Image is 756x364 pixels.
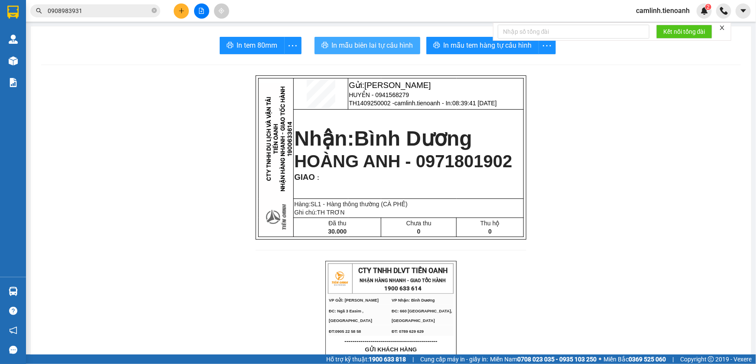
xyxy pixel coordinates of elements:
span: Chưa thu [406,220,432,227]
span: ĐT:0905 22 58 58 [329,329,361,334]
img: warehouse-icon [9,35,18,44]
span: search [36,8,42,14]
span: camlinh.tienoanh - In: [47,42,106,58]
span: ĐC: 660 [GEOGRAPHIC_DATA], [GEOGRAPHIC_DATA] [392,309,452,323]
strong: 1900 633 614 [384,285,422,292]
button: Kết nối tổng đài [656,25,712,39]
span: ĐC: Ngã 3 Easim ,[GEOGRAPHIC_DATA] [329,309,372,323]
span: ---------------------------------------------- [344,338,437,344]
span: printer [321,42,328,50]
span: Kết nối tổng đài [663,27,705,36]
input: Nhập số tổng đài [498,25,649,39]
span: 08:39:41 [DATE] [452,100,496,107]
strong: 0369 525 060 [629,356,666,363]
span: HUYỀN - 0941568279 [349,91,409,98]
span: notification [9,326,17,335]
span: CTY TNHH DLVT TIẾN OANH [358,266,448,275]
span: caret-down [740,7,747,15]
span: TH TRƠN [317,209,344,216]
span: TH1409250002 - [47,35,106,58]
span: close-circle [152,7,157,15]
span: 0 [417,228,421,235]
img: warehouse-icon [9,287,18,296]
span: 2 [707,4,710,10]
span: | [672,354,674,364]
button: plus [174,3,189,19]
img: logo-vxr [7,6,19,19]
span: [PERSON_NAME] [364,81,431,90]
span: file-add [198,8,204,14]
span: VP Gửi: [PERSON_NAME] [329,298,379,302]
img: logo [329,268,350,289]
span: printer [227,42,234,50]
span: copyright [708,356,714,362]
span: more [539,40,555,51]
button: printerIn mẫu biên lai tự cấu hình [315,37,420,54]
span: | [412,354,414,364]
span: Bình Dương [354,127,472,150]
span: 08:39:41 [DATE] [55,50,106,58]
span: more [285,40,301,51]
span: HOÀNG ANH - 0971801902 [294,152,512,171]
input: Tìm tên, số ĐT hoặc mã đơn [48,6,150,16]
span: Gửi: [349,81,431,90]
span: GỬI KHÁCH HÀNG [365,346,417,353]
span: close [719,25,725,31]
img: warehouse-icon [9,56,18,65]
span: Hàng:SL [294,201,408,208]
button: printerIn tem 80mm [220,37,285,54]
img: phone-icon [720,7,728,15]
span: GIAO [294,172,315,182]
img: solution-icon [9,78,18,87]
span: plus [178,8,185,14]
strong: Nhận: [16,63,122,110]
span: Đã thu [328,220,346,227]
strong: Nhận: [294,127,472,150]
button: aim [214,3,229,19]
span: Miền Bắc [604,354,666,364]
span: In tem 80mm [237,40,278,51]
sup: 2 [705,4,711,10]
span: In mẫu tem hàng tự cấu hình [444,40,532,51]
strong: 1900 633 818 [369,356,406,363]
span: 30.000 [328,228,347,235]
span: Miền Nam [490,354,597,364]
span: camlinh.tienoanh [629,5,697,16]
span: Gửi: [47,5,114,23]
span: Cung cấp máy in - giấy in: [420,354,488,364]
span: 1 - Hàng thông thường (CÀ PHÊ) [318,201,408,208]
span: ĐT: 0789 629 629 [392,329,424,334]
span: Thu hộ [480,220,500,227]
span: Ghi chú: [294,209,344,216]
strong: NHẬN HÀNG NHANH - GIAO TỐC HÀNH [360,278,446,283]
span: TH1409250002 - [349,100,496,107]
span: ⚪️ [599,357,601,361]
span: camlinh.tienoanh - In: [394,100,496,107]
span: close-circle [152,8,157,13]
span: In mẫu biên lai tự cấu hình [332,40,413,51]
span: 0 [488,228,492,235]
button: caret-down [736,3,751,19]
span: printer [433,42,440,50]
span: question-circle [9,307,17,315]
span: : [315,174,319,181]
img: icon-new-feature [701,7,708,15]
span: HUYỀN - 0941568279 [47,26,116,33]
span: Hỗ trợ kỹ thuật: [326,354,406,364]
button: more [539,37,556,54]
button: more [284,37,302,54]
strong: 0708 023 035 - 0935 103 250 [517,356,597,363]
span: [PERSON_NAME] [47,14,114,23]
span: aim [218,8,224,14]
span: VP Nhận: Bình Dương [392,298,435,302]
button: file-add [194,3,209,19]
button: printerIn mẫu tem hàng tự cấu hình [426,37,539,54]
span: message [9,346,17,354]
